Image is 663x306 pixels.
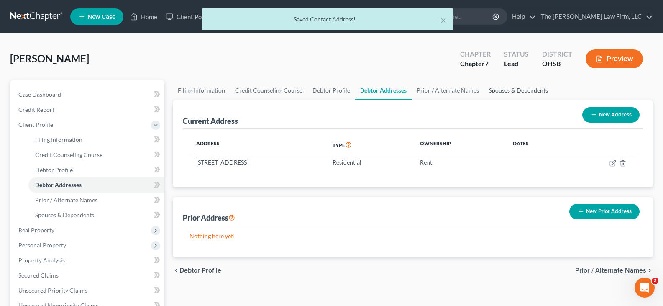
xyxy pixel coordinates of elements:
[183,116,238,126] div: Current Address
[12,253,164,268] a: Property Analysis
[35,166,73,173] span: Debtor Profile
[230,80,307,100] a: Credit Counseling Course
[18,272,59,279] span: Secured Claims
[440,15,446,25] button: ×
[189,154,326,170] td: [STREET_ADDRESS]
[460,59,491,69] div: Chapter
[460,49,491,59] div: Chapter
[12,102,164,117] a: Credit Report
[35,196,97,203] span: Prior / Alternate Names
[179,267,221,274] span: Debtor Profile
[504,49,529,59] div: Status
[28,193,164,208] a: Prior / Alternate Names
[28,162,164,177] a: Debtor Profile
[18,121,53,128] span: Client Profile
[173,80,230,100] a: Filing Information
[413,135,506,154] th: Ownership
[307,80,355,100] a: Debtor Profile
[18,226,54,234] span: Real Property
[35,151,102,158] span: Credit Counseling Course
[183,213,235,223] div: Prior Address
[575,267,653,274] button: Prior / Alternate Names chevron_right
[28,147,164,162] a: Credit Counseling Course
[189,232,636,240] p: Nothing here yet!
[28,177,164,193] a: Debtor Addresses
[35,136,82,143] span: Filing Information
[209,15,446,23] div: Saved Contact Address!
[18,106,54,113] span: Credit Report
[189,135,326,154] th: Address
[413,154,506,170] td: Rent
[326,135,413,154] th: Type
[18,257,65,264] span: Property Analysis
[173,267,179,274] i: chevron_left
[35,181,82,188] span: Debtor Addresses
[12,87,164,102] a: Case Dashboard
[504,59,529,69] div: Lead
[326,154,413,170] td: Residential
[355,80,412,100] a: Debtor Addresses
[542,49,572,59] div: District
[484,80,553,100] a: Spouses & Dependents
[10,52,89,64] span: [PERSON_NAME]
[12,283,164,298] a: Unsecured Priority Claims
[635,278,655,298] iframe: Intercom live chat
[506,135,567,154] th: Dates
[12,268,164,283] a: Secured Claims
[542,59,572,69] div: OHSB
[586,49,643,68] button: Preview
[485,59,489,67] span: 7
[646,267,653,274] i: chevron_right
[18,287,87,294] span: Unsecured Priority Claims
[18,91,61,98] span: Case Dashboard
[569,204,640,219] button: New Prior Address
[18,242,66,249] span: Personal Property
[412,80,484,100] a: Prior / Alternate Names
[28,132,164,147] a: Filing Information
[575,267,646,274] span: Prior / Alternate Names
[35,211,94,219] span: Spouses & Dependents
[652,278,658,284] span: 2
[28,208,164,223] a: Spouses & Dependents
[173,267,221,274] button: chevron_left Debtor Profile
[582,107,640,123] button: New Address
